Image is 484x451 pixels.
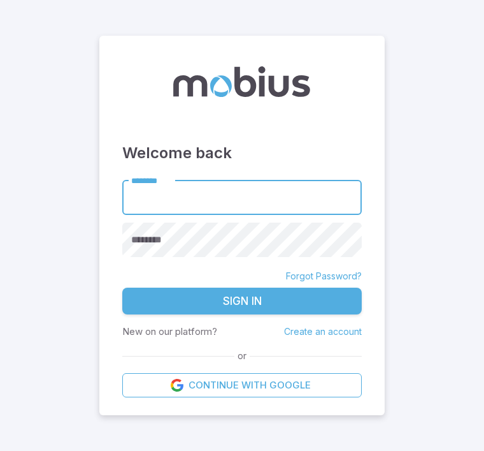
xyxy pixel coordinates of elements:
[234,349,250,363] span: or
[122,325,217,339] p: New on our platform?
[284,326,362,337] a: Create an account
[122,142,362,165] h3: Welcome back
[286,270,362,283] a: Forgot Password?
[122,373,362,397] a: Continue with Google
[122,288,362,314] button: Sign In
